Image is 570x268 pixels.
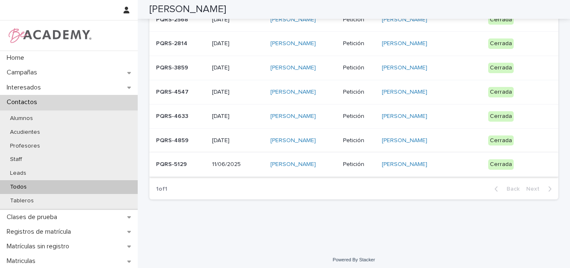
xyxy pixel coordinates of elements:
img: WPrjXfSUmiLcdUfaYY4Q [7,27,92,44]
div: Cerrada [488,63,514,73]
p: Home [3,54,31,62]
a: [PERSON_NAME] [270,89,316,96]
p: PQRS-2568 [156,16,205,23]
div: Cerrada [488,111,514,122]
tr: PQRS-4633[DATE][PERSON_NAME] Petición[PERSON_NAME] Cerrada [149,104,558,128]
a: [PERSON_NAME] [382,137,427,144]
tr: PQRS-2814[DATE][PERSON_NAME] Petición[PERSON_NAME] Cerrada [149,32,558,56]
p: Clases de prueba [3,213,64,221]
button: Back [488,185,523,193]
p: Interesados [3,84,48,92]
p: Petición [343,89,375,96]
p: PQRS-3859 [156,64,205,71]
a: [PERSON_NAME] [270,161,316,168]
p: Petición [343,40,375,47]
p: 11/06/2025 [212,161,264,168]
div: Cerrada [488,135,514,146]
p: Matriculas [3,257,42,265]
a: [PERSON_NAME] [382,64,427,71]
p: 1 of 1 [149,179,174,199]
a: [PERSON_NAME] [382,40,427,47]
p: Petición [343,161,375,168]
a: [PERSON_NAME] [382,16,427,23]
tr: PQRS-4859[DATE][PERSON_NAME] Petición[PERSON_NAME] Cerrada [149,128,558,153]
p: Tableros [3,197,40,204]
p: [DATE] [212,64,264,71]
p: Petición [343,64,375,71]
p: Petición [343,113,375,120]
div: Cerrada [488,159,514,170]
p: PQRS-5129 [156,161,205,168]
p: PQRS-4859 [156,137,205,144]
a: [PERSON_NAME] [382,113,427,120]
p: [DATE] [212,16,264,23]
p: PQRS-4633 [156,113,205,120]
p: Acudientes [3,129,47,136]
p: Staff [3,156,29,163]
tr: PQRS-3859[DATE][PERSON_NAME] Petición[PERSON_NAME] Cerrada [149,56,558,80]
tr: PQRS-2568[DATE][PERSON_NAME] Petición[PERSON_NAME] Cerrada [149,8,558,32]
p: [DATE] [212,137,264,144]
p: Matrículas sin registro [3,242,76,250]
p: [DATE] [212,113,264,120]
p: [DATE] [212,40,264,47]
p: Campañas [3,69,44,77]
span: Next [526,186,545,192]
p: PQRS-4547 [156,89,205,96]
button: Next [523,185,558,193]
p: Leads [3,170,33,177]
div: Cerrada [488,15,514,25]
a: [PERSON_NAME] [270,40,316,47]
p: Registros de matrícula [3,228,78,236]
a: [PERSON_NAME] [382,161,427,168]
a: [PERSON_NAME] [270,113,316,120]
p: Petición [343,16,375,23]
a: [PERSON_NAME] [270,16,316,23]
p: [DATE] [212,89,264,96]
div: Cerrada [488,87,514,97]
a: Powered By Stacker [333,257,375,262]
a: [PERSON_NAME] [382,89,427,96]
a: [PERSON_NAME] [270,64,316,71]
p: Todos [3,184,33,191]
tr: PQRS-4547[DATE][PERSON_NAME] Petición[PERSON_NAME] Cerrada [149,80,558,104]
p: Alumnos [3,115,40,122]
h2: [PERSON_NAME] [149,3,226,15]
div: Cerrada [488,38,514,49]
p: Petición [343,137,375,144]
a: [PERSON_NAME] [270,137,316,144]
p: Contactos [3,98,44,106]
p: PQRS-2814 [156,40,205,47]
p: Profesores [3,143,47,150]
span: Back [502,186,520,192]
tr: PQRS-512911/06/2025[PERSON_NAME] Petición[PERSON_NAME] Cerrada [149,153,558,177]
